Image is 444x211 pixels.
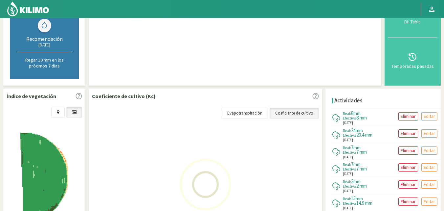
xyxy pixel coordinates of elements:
button: Eliminar [398,146,418,155]
p: Eliminar [401,164,416,171]
span: [DATE] [343,171,353,177]
p: Eliminar [401,113,416,120]
button: Editar [421,112,437,120]
span: [DATE] [343,120,353,126]
button: Eliminar [398,112,418,120]
img: Kilimo [7,1,50,17]
p: Editar [424,130,435,137]
span: 7 [351,161,353,167]
span: Real: [343,128,351,133]
button: Editar [421,198,437,206]
span: mm [356,196,363,201]
span: [DATE] [343,137,353,143]
span: 8 mm [356,115,367,121]
p: Índice de vegetación [7,92,56,100]
p: Eliminar [401,130,416,137]
div: BH Tabla [390,19,435,24]
span: Efectiva [343,133,356,138]
h4: Actividades [334,97,363,104]
button: Eliminar [398,180,418,189]
button: Eliminar [398,163,418,171]
button: Eliminar [398,198,418,206]
p: Coeficiente de cultivo (Kc) [92,92,156,100]
span: Real: [343,196,351,201]
span: Real: [343,145,351,150]
span: Real: [343,179,351,184]
button: Temporadas pasadas [388,38,437,82]
span: 20.4 mm [356,132,372,138]
span: mm [353,145,361,150]
span: mm [353,161,361,167]
p: Regar 10 mm en los próximos 7 días [17,57,72,69]
span: 7 [351,144,353,150]
button: Editar [421,180,437,189]
div: Temporadas pasadas [390,64,435,68]
span: mm [356,127,363,133]
div: Recomendación [17,36,72,42]
a: Evapotranspiración [222,108,268,119]
p: Eliminar [401,147,416,154]
p: Editar [424,198,435,205]
span: [DATE] [343,205,353,211]
span: 8 [351,110,353,116]
span: mm [353,110,361,116]
button: Editar [421,146,437,155]
a: Coeficiente de cultivo [270,108,319,119]
div: [DATE] [17,42,72,48]
span: Efectiva [343,150,356,155]
span: Efectiva [343,116,356,120]
span: 24 [351,127,356,133]
p: Editar [424,164,435,171]
span: 7 mm [356,149,367,155]
p: Eliminar [401,181,416,188]
span: mm [353,178,361,184]
span: 2 mm [356,183,367,189]
span: Efectiva [343,184,356,189]
span: Real: [343,162,351,167]
p: Editar [424,113,435,120]
button: Eliminar [398,129,418,138]
span: Efectiva [343,167,356,171]
p: Editar [424,181,435,188]
span: Real: [343,111,351,116]
p: Eliminar [401,198,416,205]
p: Editar [424,147,435,154]
span: 15 [351,195,356,201]
span: [DATE] [343,188,353,194]
span: [DATE] [343,154,353,160]
span: Efectiva [343,201,356,206]
span: 14.9 mm [356,200,372,206]
span: 7 mm [356,166,367,172]
button: Editar [421,163,437,171]
button: Editar [421,129,437,138]
span: 2 [351,178,353,184]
